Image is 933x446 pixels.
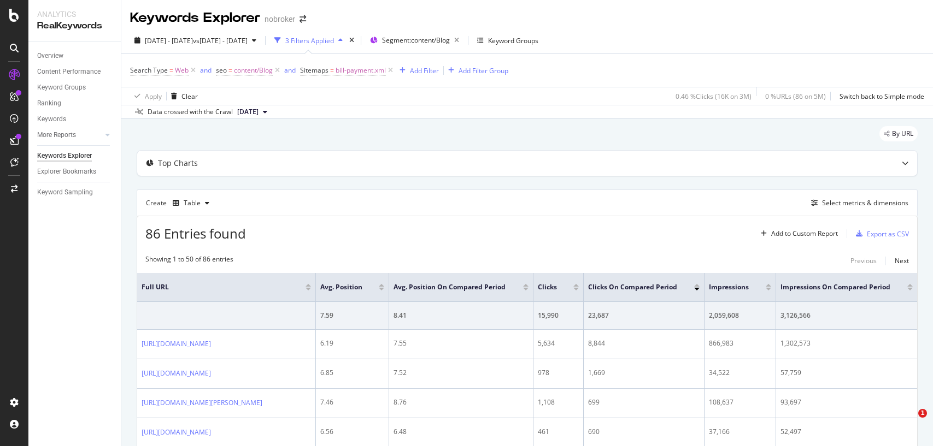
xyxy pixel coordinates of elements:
a: Keyword Sampling [37,187,113,198]
div: 108,637 [709,397,771,407]
span: Impressions [709,282,749,292]
div: 461 [538,427,579,437]
div: 7.46 [320,397,385,407]
button: Add to Custom Report [756,225,838,242]
button: Previous [850,254,877,267]
button: Segment:content/Blog [366,32,463,49]
div: 15,990 [538,311,579,320]
div: and [284,66,296,75]
div: Content Performance [37,66,101,78]
iframe: Intercom live chat [896,409,922,435]
button: Table [168,194,214,212]
div: More Reports [37,129,76,141]
a: Keyword Groups [37,82,113,93]
div: RealKeywords [37,20,112,32]
span: bill-payment.xml [336,63,386,78]
div: Previous [850,256,877,265]
div: times [347,35,356,46]
div: 93,697 [781,397,913,407]
div: 6.19 [320,338,385,348]
span: Segment: content/Blog [382,35,450,45]
button: 3 Filters Applied [270,32,347,49]
span: By URL [892,130,913,137]
a: Keywords Explorer [37,150,113,162]
div: 1,108 [538,397,579,407]
div: 52,497 [781,427,913,437]
span: Clicks [538,282,557,292]
div: Keyword Groups [37,82,86,93]
div: Select metrics & dimensions [822,198,908,207]
span: Clicks On Compared Period [588,282,678,292]
div: Overview [37,50,63,62]
button: Next [895,254,909,267]
div: Table [184,200,201,206]
div: Add Filter Group [459,66,508,75]
div: nobroker [265,14,295,25]
button: Select metrics & dimensions [807,197,908,210]
div: 690 [588,427,700,437]
div: Keyword Sampling [37,187,93,198]
div: 7.55 [394,338,528,348]
button: [DATE] [233,105,272,118]
div: Top Charts [158,158,198,169]
span: seo [216,66,227,75]
div: 978 [538,368,579,378]
div: 6.48 [394,427,528,437]
div: 0.46 % Clicks ( 16K on 3M ) [676,92,752,101]
span: Avg. Position [320,282,363,292]
button: Switch back to Simple mode [835,87,924,105]
div: Keywords [37,114,66,125]
a: More Reports [37,129,102,141]
div: 6.56 [320,427,385,437]
a: [URL][DOMAIN_NAME] [142,338,211,349]
span: 1 [918,409,927,418]
div: 1,302,573 [781,338,913,348]
span: Sitemaps [300,66,328,75]
button: and [284,65,296,75]
div: 8,844 [588,338,700,348]
div: Export as CSV [867,229,909,239]
div: Data crossed with the Crawl [148,107,233,117]
span: = [169,66,173,75]
button: [DATE] - [DATE]vs[DATE] - [DATE] [130,32,261,49]
div: Next [895,256,909,265]
div: 3,126,566 [781,311,913,320]
a: [URL][DOMAIN_NAME] [142,368,211,379]
div: Showing 1 to 50 of 86 entries [145,254,233,267]
div: 2,059,608 [709,311,771,320]
div: Add Filter [410,66,439,75]
span: Impressions On Compared Period [781,282,891,292]
div: and [200,66,212,75]
div: 0 % URLs ( 86 on 5M ) [765,92,826,101]
div: legacy label [879,126,918,141]
span: 86 Entries found [145,224,246,242]
a: [URL][DOMAIN_NAME] [142,427,211,438]
div: 6.85 [320,368,385,378]
div: 7.59 [320,311,385,320]
div: 3 Filters Applied [285,36,334,45]
div: Add to Custom Report [771,230,838,237]
div: 23,687 [588,311,700,320]
span: [DATE] - [DATE] [145,36,193,45]
div: 34,522 [709,368,771,378]
button: Keyword Groups [473,32,543,49]
span: = [330,66,334,75]
span: content/Blog [234,63,273,78]
span: = [228,66,232,75]
button: Add Filter Group [444,64,508,77]
button: Apply [130,87,162,105]
div: arrow-right-arrow-left [300,15,306,23]
div: Apply [145,92,162,101]
button: Export as CSV [852,225,909,242]
span: Avg. Position On Compared Period [394,282,506,292]
div: 37,166 [709,427,771,437]
div: Create [146,194,214,212]
div: 1,669 [588,368,700,378]
a: Keywords [37,114,113,125]
a: [URL][DOMAIN_NAME][PERSON_NAME] [142,397,262,408]
div: Switch back to Simple mode [840,92,924,101]
div: 8.41 [394,311,528,320]
span: Web [175,63,189,78]
button: Add Filter [395,64,439,77]
div: Analytics [37,9,112,20]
